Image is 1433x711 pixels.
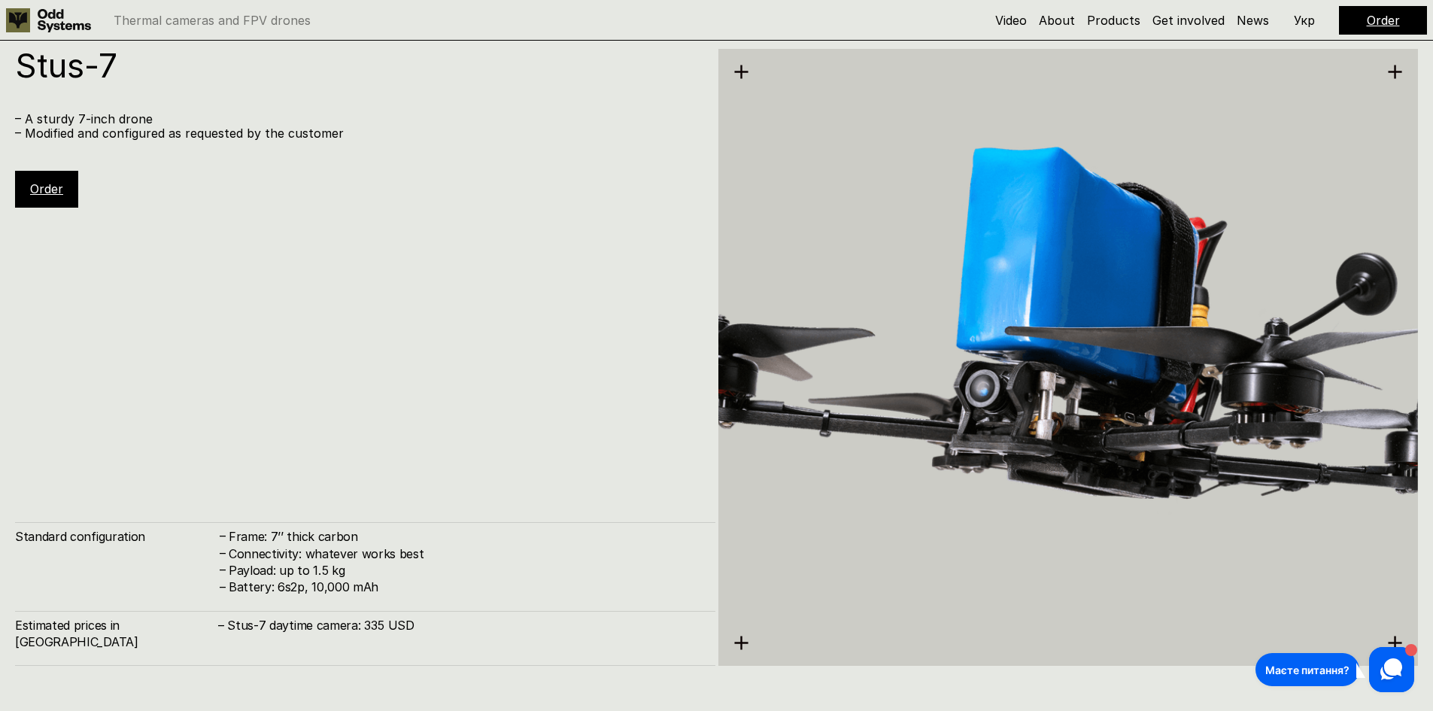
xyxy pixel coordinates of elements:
iframe: HelpCrunch [1252,643,1418,696]
a: Video [995,13,1027,28]
h1: Stus-7 [15,49,700,82]
h4: – [220,545,226,561]
h4: Payload: up to 1.5 kg [229,562,700,579]
p: – Modified and configured as requested by the customer [15,126,700,141]
h4: Frame: 7’’ thick carbon [229,528,700,545]
p: Укр [1294,14,1315,26]
h4: – [220,527,226,544]
a: Products [1087,13,1140,28]
a: Order [30,181,63,196]
h4: – [220,578,226,594]
h4: – Stus-7 daytime camera: 335 USD [218,617,700,634]
a: Get involved [1152,13,1225,28]
p: Thermal cameras and FPV drones [114,14,311,26]
h4: Standard configuration [15,528,218,545]
h4: – [220,561,226,578]
h4: Connectivity: whatever works best [229,545,700,562]
h4: Estimated prices in [GEOGRAPHIC_DATA] [15,617,218,651]
a: News [1237,13,1269,28]
a: Order [1367,13,1400,28]
a: About [1039,13,1075,28]
p: – A sturdy 7-inch drone [15,112,700,126]
h4: Battery: 6s2p, 10,000 mAh [229,579,700,595]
